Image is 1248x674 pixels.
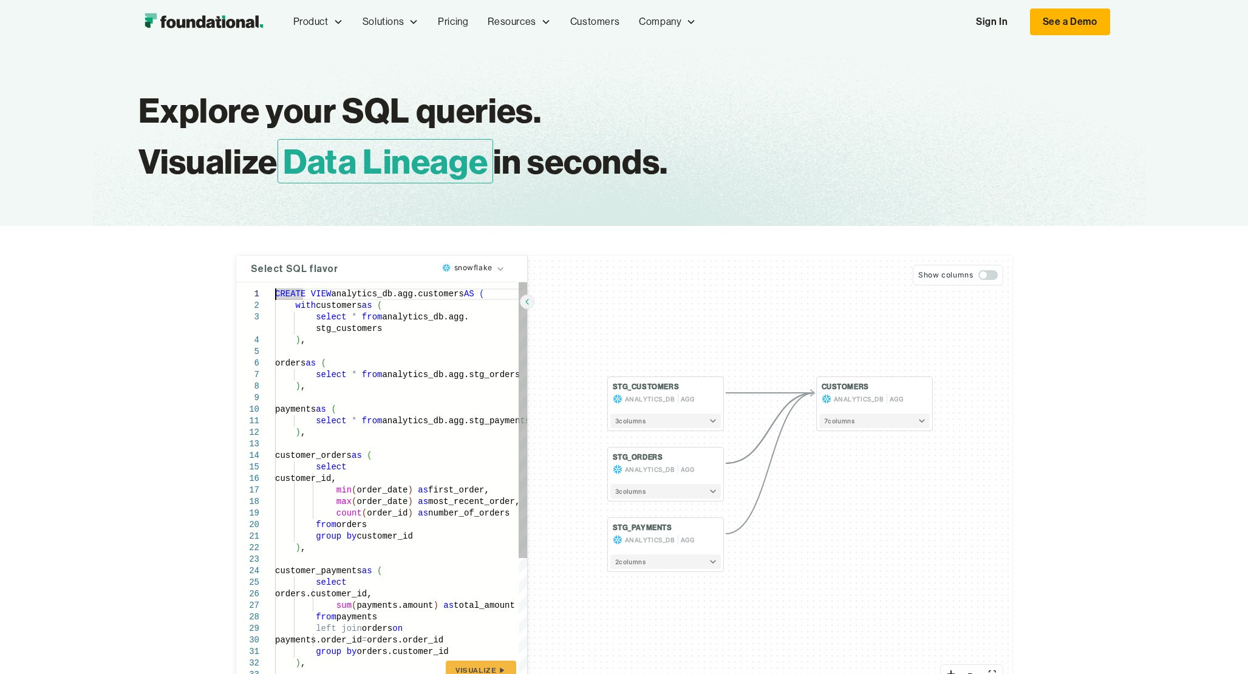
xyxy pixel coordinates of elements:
span: 3 column s [615,486,646,496]
span: ( [377,566,382,576]
div: 6 [236,358,259,369]
span: order_date [356,485,407,495]
button: Hide SQL query editor [520,294,534,309]
a: Pricing [428,2,478,42]
span: ) [407,508,412,518]
span: AGG [681,535,695,545]
span: from [361,312,382,322]
div: 10 [236,404,259,415]
div: Company [639,14,681,30]
div: 21 [236,531,259,542]
span: group [316,647,341,656]
div: 12 [236,427,259,438]
span: on [392,624,403,633]
span: orders [275,358,305,368]
span: analytics_db.agg.stg_payments [382,416,530,426]
span: ( [367,451,372,460]
span: payments [336,612,377,622]
span: order_date [356,497,407,506]
span: AGG [681,394,695,404]
span: orders.customer_id, [275,589,372,599]
span: by [346,647,356,656]
span: ) [433,601,438,610]
div: 16 [236,473,259,485]
span: group [316,531,341,541]
span: ( [352,497,356,506]
div: Product [293,14,329,30]
span: join [341,624,362,633]
span: ) [295,543,300,553]
h4: STG_CUSTOMERS [613,382,680,392]
span: total_amount [454,601,515,610]
span: ( [377,301,382,310]
span: CREATE [275,289,305,299]
div: Solutions [353,2,428,42]
span: = [361,635,366,645]
span: VIEW [310,289,331,299]
span: ( [321,358,326,368]
div: Solutions [363,14,404,30]
button: CUSTOMERSANALYTICS_DBAGG [822,382,927,404]
div: 4 [236,335,259,346]
span: ) [295,381,300,391]
span: orders [336,520,366,529]
div: 9 [236,392,259,404]
span: analytics_db.agg. [382,312,469,322]
span: as [361,301,372,310]
span: customer_payments [275,566,362,576]
div: 2 [236,300,259,311]
span: ( [331,404,336,414]
h4: STG_ORDERS [613,452,663,462]
div: 14 [236,450,259,461]
span: 3 column s [615,416,646,426]
span: first_order, [428,485,489,495]
div: 27 [236,600,259,611]
div: 20 [236,519,259,531]
g: Edge from fdd6007a342b5e7caef20c36dbcc25c6 to e6dff7ebaf40253a98a981811306d210 [726,393,814,534]
span: 2 column s [615,557,646,567]
button: Show columns [913,265,1003,285]
span: number_of_orders [428,508,510,518]
div: 28 [236,611,259,623]
span: ANALYTICS_DB [625,535,675,545]
span: with [295,301,316,310]
div: 17 [236,485,259,496]
h4: Select SQL flavor [251,265,338,273]
span: count [336,508,361,518]
span: most_recent_order, [428,497,520,506]
span: select [316,462,346,472]
span: as [418,508,428,518]
a: home [138,10,269,34]
span: ( [361,508,366,518]
span: ) [295,427,300,437]
button: STG_PAYMENTSANALYTICS_DBAGG [613,523,718,545]
span: payments.amount [356,601,433,610]
a: Sign In [964,9,1020,35]
span: AGG [890,394,904,404]
span: customer_id, [275,474,336,483]
span: ( [352,485,356,495]
span: ( [352,601,356,610]
div: 1 [236,288,259,300]
span: left [316,624,336,633]
div: 8 [236,381,259,392]
span: ) [295,658,300,668]
span: from [361,416,382,426]
span: as [418,497,428,506]
span: select [316,577,346,587]
span: payments [275,404,316,414]
span: , [301,658,305,668]
span: AS [463,289,474,299]
span: as [443,601,454,610]
span: ANALYTICS_DB [834,394,884,404]
span: ) [407,485,412,495]
span: ANALYTICS_DB [625,465,675,474]
span: Data Lineage [278,139,493,183]
span: select [316,312,346,322]
a: See a Demo [1030,9,1110,35]
iframe: Chat Widget [1187,616,1248,674]
span: analytics_db.agg.customers [331,289,463,299]
span: orders.order_id [367,635,443,645]
g: Edge from d91d737cb9fbe058b277ce7095e2c624 to e6dff7ebaf40253a98a981811306d210 [726,393,814,463]
a: Customers [561,2,629,42]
